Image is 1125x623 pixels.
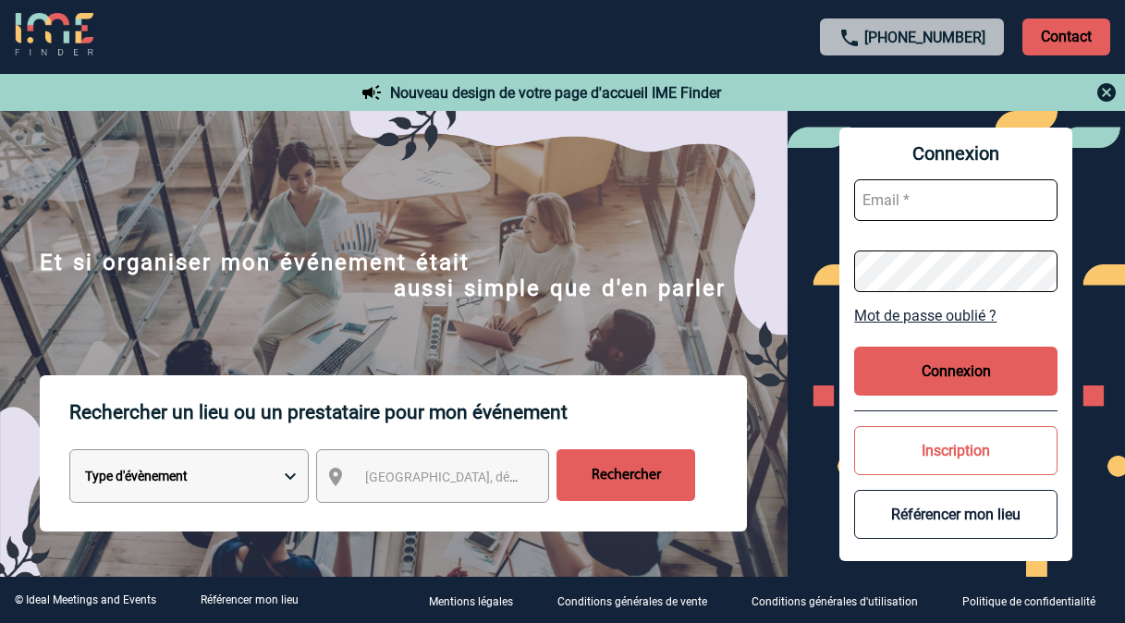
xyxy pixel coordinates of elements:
[556,449,695,501] input: Rechercher
[201,593,299,606] a: Référencer mon lieu
[864,29,985,46] a: [PHONE_NUMBER]
[429,595,513,608] p: Mentions légales
[854,307,1058,324] a: Mot de passe oublié ?
[854,179,1058,221] input: Email *
[69,375,747,449] p: Rechercher un lieu ou un prestataire pour mon événement
[854,142,1058,165] span: Connexion
[838,27,861,49] img: call-24-px.png
[15,593,156,606] div: © Ideal Meetings and Events
[854,490,1058,539] button: Référencer mon lieu
[948,592,1125,609] a: Politique de confidentialité
[962,595,1095,608] p: Politique de confidentialité
[737,592,948,609] a: Conditions générales d'utilisation
[1022,18,1110,55] p: Contact
[752,595,918,608] p: Conditions générales d'utilisation
[365,470,622,484] span: [GEOGRAPHIC_DATA], département, région...
[557,595,707,608] p: Conditions générales de vente
[854,347,1058,396] button: Connexion
[854,426,1058,475] button: Inscription
[543,592,737,609] a: Conditions générales de vente
[414,592,543,609] a: Mentions légales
